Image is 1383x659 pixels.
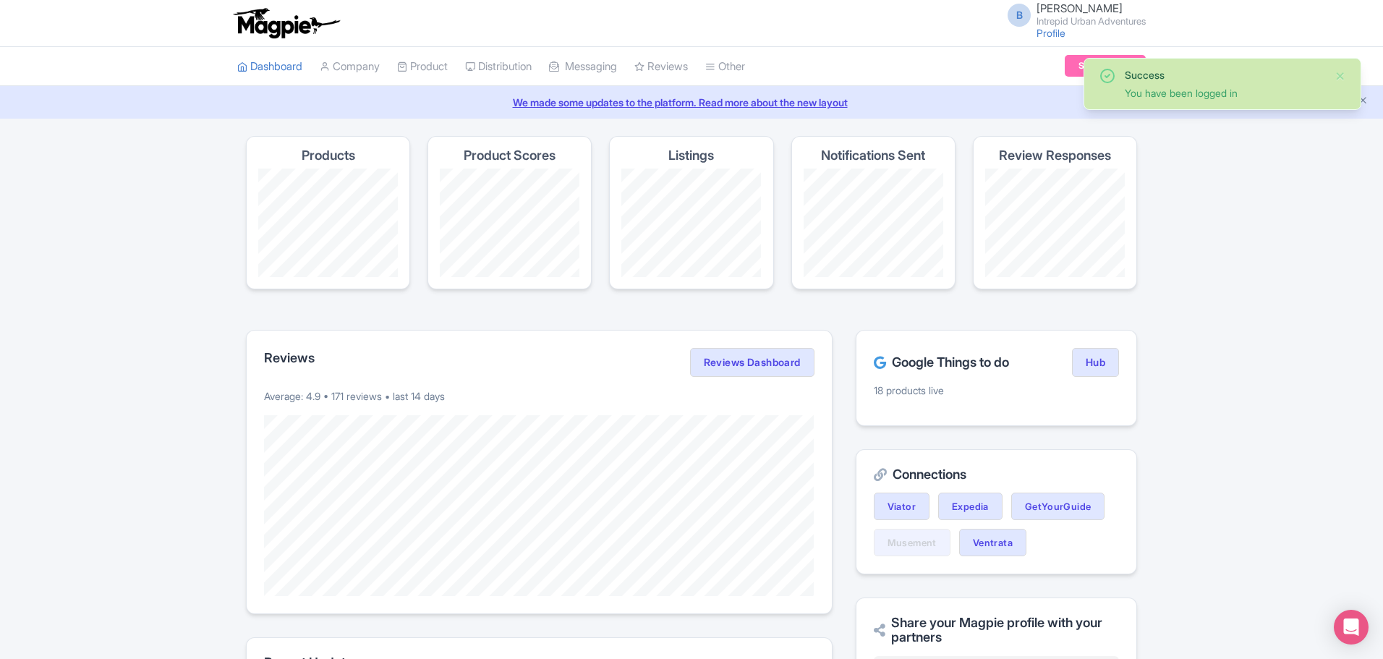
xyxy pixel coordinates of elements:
[237,47,302,87] a: Dashboard
[1072,348,1119,377] a: Hub
[1125,67,1323,82] div: Success
[668,148,714,163] h4: Listings
[874,383,1119,398] p: 18 products live
[874,616,1119,645] h2: Share your Magpie profile with your partners
[1125,85,1323,101] div: You have been logged in
[938,493,1003,520] a: Expedia
[634,47,688,87] a: Reviews
[1011,493,1105,520] a: GetYourGuide
[9,95,1374,110] a: We made some updates to the platform. Read more about the new layout
[230,7,342,39] img: logo-ab69f6fb50320c5b225c76a69d11143b.png
[464,148,556,163] h4: Product Scores
[1334,610,1369,645] div: Open Intercom Messenger
[320,47,380,87] a: Company
[1335,67,1346,85] button: Close
[1037,27,1065,39] a: Profile
[549,47,617,87] a: Messaging
[999,148,1111,163] h4: Review Responses
[1065,55,1146,77] a: Subscription
[874,467,1119,482] h2: Connections
[874,529,950,556] a: Musement
[264,351,315,365] h2: Reviews
[1358,93,1369,110] button: Close announcement
[1037,1,1123,15] span: [PERSON_NAME]
[264,388,814,404] p: Average: 4.9 • 171 reviews • last 14 days
[1008,4,1031,27] span: B
[397,47,448,87] a: Product
[690,348,814,377] a: Reviews Dashboard
[465,47,532,87] a: Distribution
[821,148,925,163] h4: Notifications Sent
[302,148,355,163] h4: Products
[1037,17,1146,26] small: Intrepid Urban Adventures
[874,355,1009,370] h2: Google Things to do
[874,493,929,520] a: Viator
[959,529,1026,556] a: Ventrata
[999,3,1146,26] a: B [PERSON_NAME] Intrepid Urban Adventures
[705,47,745,87] a: Other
